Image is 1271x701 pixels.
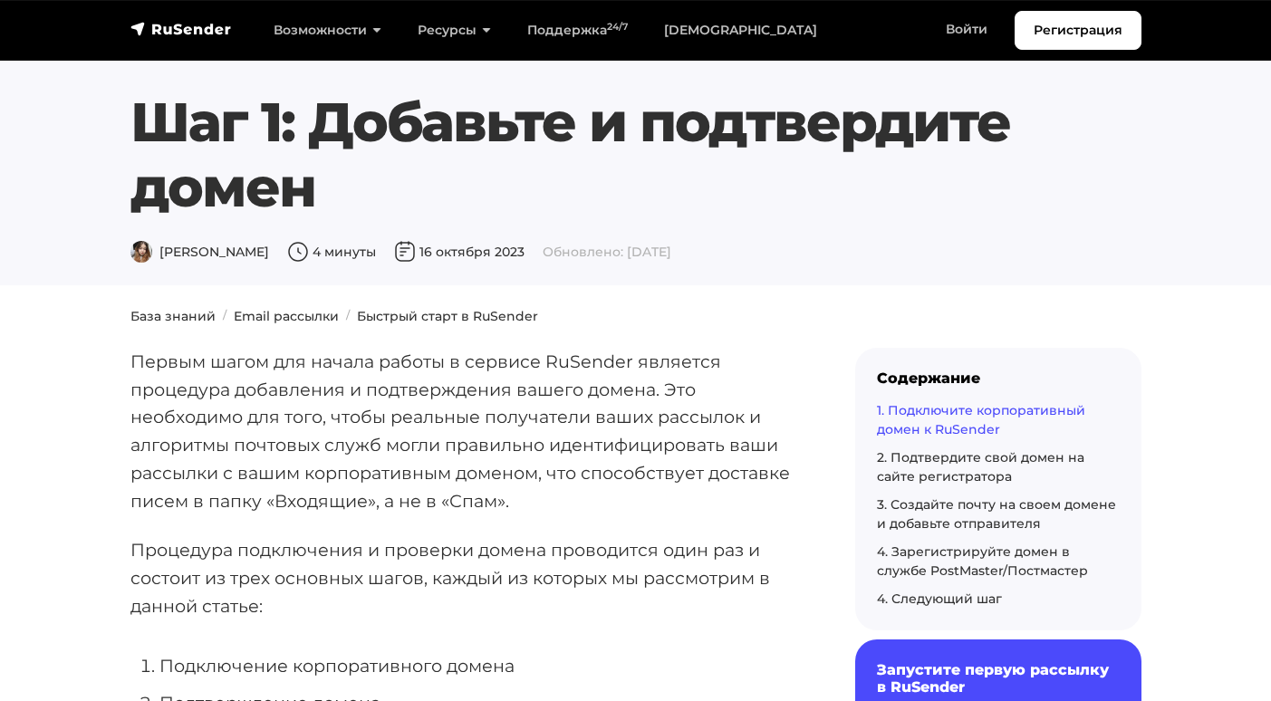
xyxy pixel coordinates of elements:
a: 3. Создайте почту на своем домене и добавьте отправителя [877,496,1116,532]
h1: Шаг 1: Добавьте и подтвердите домен [130,90,1141,220]
span: [PERSON_NAME] [130,244,269,260]
h6: Запустите первую рассылку в RuSender [877,661,1120,696]
a: 4. Следующий шаг [877,591,1002,607]
a: База знаний [130,308,216,324]
a: Быстрый старт в RuSender [357,308,538,324]
span: 4 минуты [287,244,376,260]
img: RuSender [130,20,232,38]
img: Дата публикации [394,241,416,263]
a: Ресурсы [400,12,509,49]
li: Подключение корпоративного домена [159,652,797,680]
p: Процедура подключения и проверки домена проводится один раз и состоит из трех основных шагов, каж... [130,536,797,619]
a: 1. Подключите корпоративный домен к RuSender [877,402,1085,437]
a: [DEMOGRAPHIC_DATA] [646,12,835,49]
p: Первым шагом для начала работы в сервисе RuSender является процедура добавления и подтверждения в... [130,348,797,514]
a: Email рассылки [234,308,339,324]
a: 4. Зарегистрируйте домен в службе PostMaster/Постмастер [877,543,1088,579]
a: Возможности [255,12,400,49]
a: Поддержка24/7 [509,12,646,49]
a: Регистрация [1015,11,1141,50]
a: 2. Подтвердите свой домен на сайте регистратора [877,449,1084,485]
a: Войти [928,11,1006,48]
nav: breadcrumb [120,307,1152,326]
span: Обновлено: [DATE] [543,244,671,260]
sup: 24/7 [607,21,628,33]
div: Содержание [877,370,1120,387]
span: 16 октября 2023 [394,244,525,260]
img: Время чтения [287,241,309,263]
